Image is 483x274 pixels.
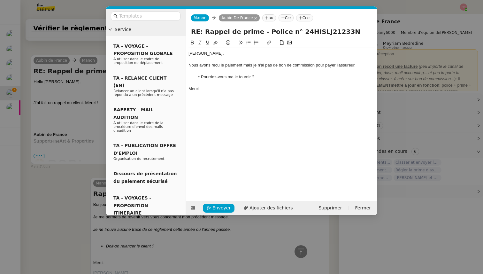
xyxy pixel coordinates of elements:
nz-tag: Aubin De France [219,14,260,21]
span: TA - PUBLICATION OFFRE D'EMPLOI [113,143,176,155]
div: Nous avons recu le paiement mais je n'ai pas de bon de commission pour payer l'assureur. [188,62,375,68]
span: Envoyer [212,204,231,212]
span: Supprimer [318,204,342,212]
nz-tag: Cc: [279,14,294,21]
button: Supprimer [315,204,346,213]
span: Organisation du recrutement [113,157,165,161]
nz-tag: au [262,14,276,21]
li: Pourriez-vous me le fournir ? [195,74,375,80]
span: A utiliser dans le cadre de proposition de déplacement [113,57,163,65]
div: Merci [188,86,375,92]
button: Envoyer [203,204,234,213]
input: Subject [191,27,372,36]
span: TA - RELANCE CLIENT (EN) [113,75,167,88]
span: A utiliser dans le cadre de la procédure d'envoi des mails d'audition [113,121,164,133]
span: BAFERTY - MAIL AUDITION [113,107,153,120]
span: Fermer [355,204,371,212]
input: Templates [119,12,177,20]
span: Service [115,26,183,33]
nz-tag: Ccc: [296,14,313,21]
span: Discours de présentation du paiement sécurisé [113,171,177,184]
button: Fermer [351,204,375,213]
span: TA - VOYAGES - PROPOSITION ITINERAIRE [113,195,151,215]
span: TA - VOYAGE - PROPOSITION GLOBALE [113,43,172,56]
span: Relancer un client lorsqu'il n'a pas répondu à un précédent message [113,89,174,97]
span: Manon [194,16,206,20]
button: Ajouter des fichiers [240,204,296,213]
div: [PERSON_NAME], [188,51,375,56]
div: Service [106,23,186,36]
span: Ajouter des fichiers [249,204,293,212]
